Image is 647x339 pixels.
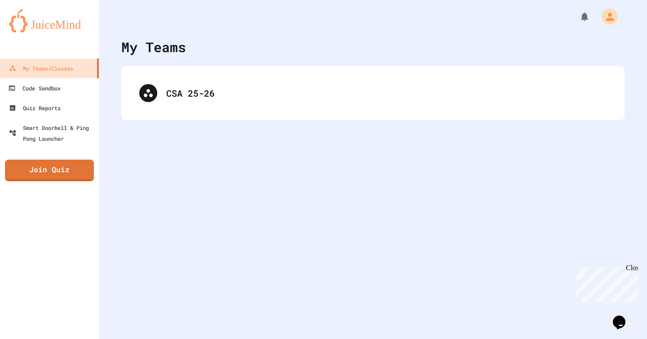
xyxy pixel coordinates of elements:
iframe: chat widget [572,264,638,302]
div: Code Sandbox [8,83,61,94]
div: My Teams/Classes [9,63,73,74]
div: Quiz Reports [9,103,61,113]
img: logo-orange.svg [9,9,90,32]
div: CSA 25-26 [130,75,616,111]
div: My Teams [121,37,186,57]
div: My Notifications [563,9,592,24]
div: Smart Doorbell & Ping Pong Launcher [9,122,95,144]
div: My Account [592,6,620,27]
a: Join Quiz [5,160,94,181]
iframe: chat widget [609,303,638,330]
div: CSA 25-26 [166,86,607,100]
div: Chat with us now!Close [4,4,62,57]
